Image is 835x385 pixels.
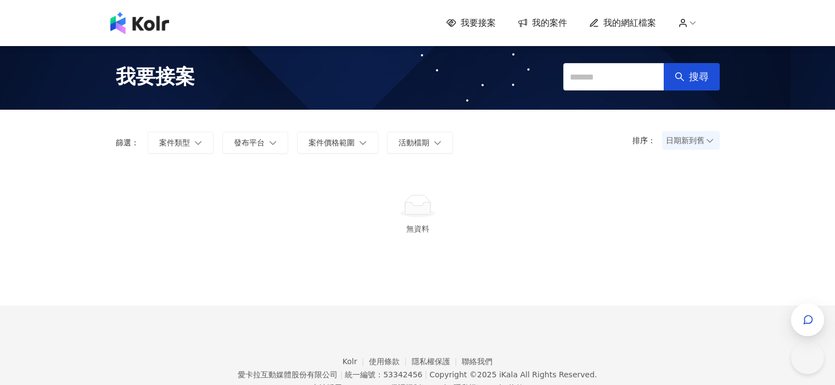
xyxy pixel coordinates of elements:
a: Kolr [343,357,369,366]
a: 聯絡我們 [462,357,492,366]
div: Copyright © 2025 All Rights Reserved. [429,370,597,379]
span: 我的網紅檔案 [603,17,656,29]
span: 搜尋 [689,71,709,83]
p: 排序： [632,136,662,145]
a: 隱私權保護 [412,357,462,366]
div: 愛卡拉互動媒體股份有限公司 [238,370,338,379]
span: 我的案件 [532,17,567,29]
a: 我的網紅檔案 [589,17,656,29]
span: 我要接案 [116,63,195,90]
span: 案件價格範圍 [309,138,355,147]
div: 統一編號：53342456 [345,370,422,379]
span: | [424,370,427,379]
button: 搜尋 [664,63,720,90]
a: 我的案件 [518,17,567,29]
button: 發布平台 [222,132,288,154]
button: 活動檔期 [387,132,453,154]
a: iKala [499,370,518,379]
div: 無資料 [129,223,707,235]
button: 案件類型 [148,132,214,154]
a: 我要接案 [446,17,496,29]
span: 日期新到舊 [666,132,716,149]
span: | [340,370,343,379]
p: 篩選： [116,138,139,147]
span: 我要接案 [461,17,496,29]
a: 使用條款 [369,357,412,366]
span: 發布平台 [234,138,265,147]
span: 案件類型 [159,138,190,147]
span: 活動檔期 [399,138,429,147]
img: logo [110,12,169,34]
iframe: Help Scout Beacon - Open [791,341,824,374]
span: search [675,72,685,82]
button: 案件價格範圍 [297,132,378,154]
